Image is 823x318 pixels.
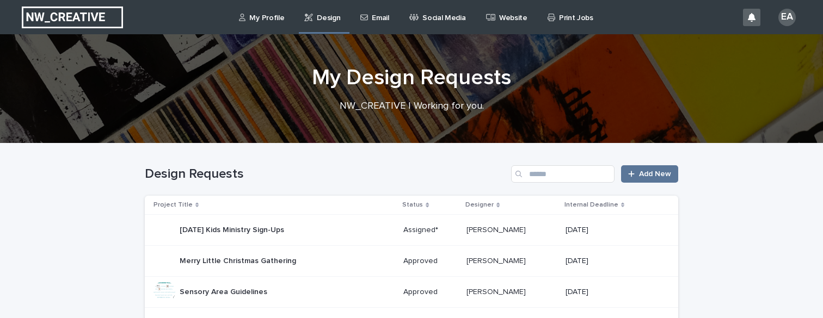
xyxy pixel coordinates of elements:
p: [PERSON_NAME] [466,285,528,297]
p: Designer [465,199,494,211]
p: [DATE] [566,288,661,297]
tr: Sensory Area GuidelinesSensory Area Guidelines Approved[PERSON_NAME][PERSON_NAME] [DATE] [145,277,678,308]
input: Search [511,165,615,183]
p: [DATE] Kids Ministry Sign-Ups [180,223,286,235]
h1: My Design Requests [145,65,678,91]
p: Approved [403,288,458,297]
span: Add New [639,170,671,178]
p: Internal Deadline [564,199,618,211]
p: [PERSON_NAME] [466,254,528,266]
p: [DATE] [566,226,661,235]
p: Project Title [153,199,193,211]
tr: Merry Little Christmas GatheringMerry Little Christmas Gathering Approved[PERSON_NAME][PERSON_NAM... [145,246,678,277]
p: [DATE] [566,257,661,266]
p: Assigned* [403,226,458,235]
p: [PERSON_NAME] [466,223,528,235]
tr: [DATE] Kids Ministry Sign-Ups[DATE] Kids Ministry Sign-Ups Assigned*[PERSON_NAME][PERSON_NAME] [D... [145,215,678,246]
div: EA [778,9,796,26]
p: Merry Little Christmas Gathering [180,254,298,266]
p: Sensory Area Guidelines [180,285,269,297]
p: Status [402,199,423,211]
p: Approved [403,257,458,266]
p: NW_CREATIVE | Working for you. [194,101,629,113]
h1: Design Requests [145,166,507,182]
img: EUIbKjtiSNGbmbK7PdmN [22,7,123,28]
a: Add New [621,165,678,183]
